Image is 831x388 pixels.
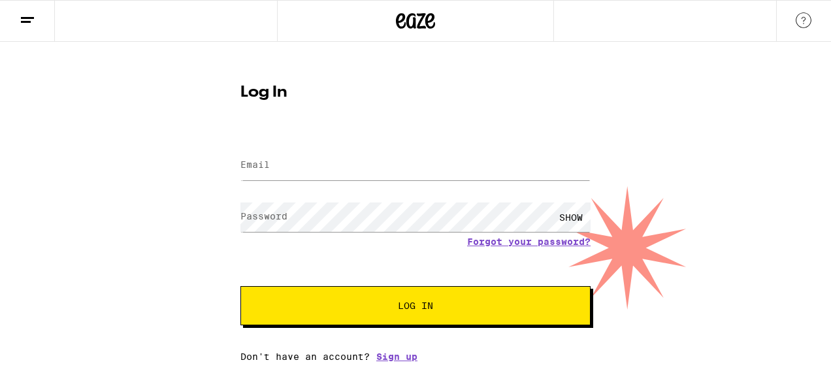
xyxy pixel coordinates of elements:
span: Log In [398,301,433,310]
div: SHOW [551,202,591,232]
label: Password [240,211,287,221]
label: Email [240,159,270,170]
h1: Log In [240,85,591,101]
a: Sign up [376,351,417,362]
div: Don't have an account? [240,351,591,362]
a: Forgot your password? [467,236,591,247]
button: Log In [240,286,591,325]
input: Email [240,151,591,180]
